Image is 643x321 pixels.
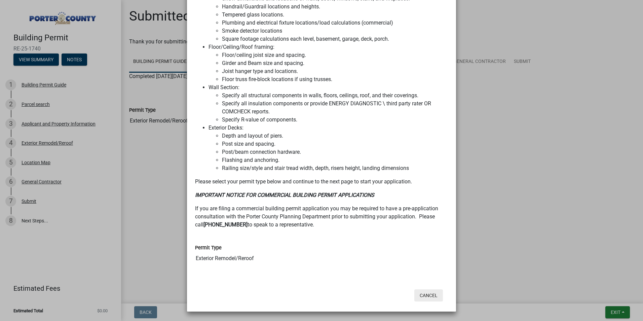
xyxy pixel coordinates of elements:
[222,116,448,124] li: Specify R-value of components.
[222,67,448,75] li: Joist hanger type and locations.
[195,246,222,250] label: Permit Type
[203,221,248,228] strong: [PHONE_NUMBER]
[222,164,448,172] li: Railing size/style and stair tread width, depth, risers height, landing dimensions
[222,51,448,59] li: Floor/ceiling joist size and spacing.
[222,156,448,164] li: Flashing and anchoring.
[209,124,448,172] li: Exterior Decks:
[222,11,448,19] li: Tempered glass locations.
[414,289,443,301] button: Cancel
[222,75,448,83] li: Floor truss fire-block locations if using trusses.
[195,178,448,186] p: Please select your permit type below and continue to the next page to start your application.
[222,3,448,11] li: Handrail/Guardrail locations and heights.
[195,192,374,198] strong: IMPORTANT NOTICE FOR COMMERCIAL BUILDING PERMIT APPLICATIONS
[222,132,448,140] li: Depth and layout of piers.
[222,27,448,35] li: Smoke detector locations
[222,100,448,116] li: Specify all insulation components or provide ENERGY DIAGNOSTIC \ third party rater OR COMCHECK re...
[209,43,448,83] li: Floor/Ceiling/Roof framing:
[222,92,448,100] li: Specify all structural components in walls, floors, ceilings, roof, and their coverings.
[209,83,448,124] li: Wall Section:
[222,19,448,27] li: Plumbing and electrical fixture locations/load calculations (commercial)
[222,35,448,43] li: Square footage calculations each level, basement, garage, deck, porch.
[222,59,448,67] li: Girder and Beam size and spacing.
[222,140,448,148] li: Post size and spacing.
[222,148,448,156] li: Post/beam connection hardware.
[195,205,448,229] p: If you are filing a commercial building permit application you may be required to have a pre-appl...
